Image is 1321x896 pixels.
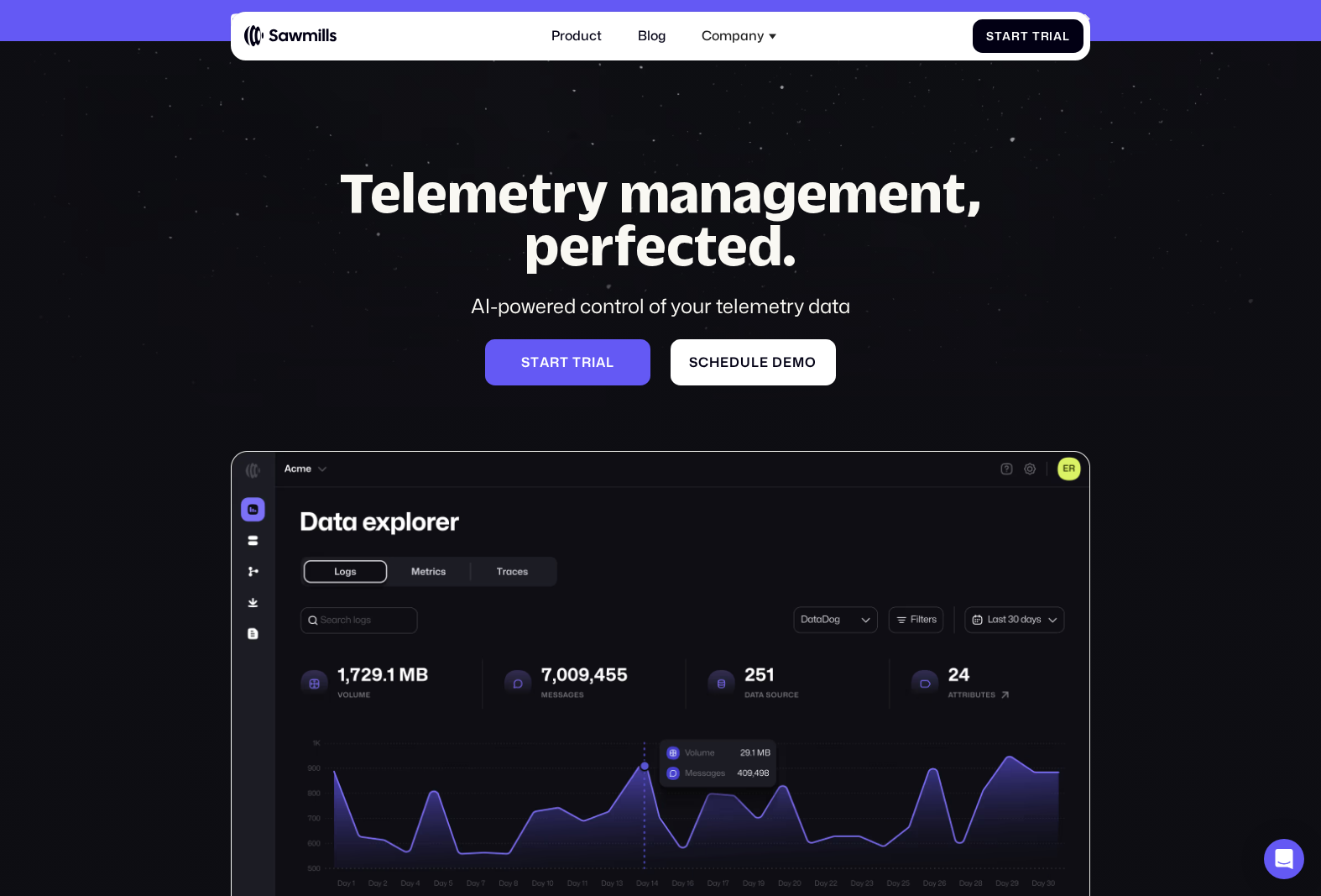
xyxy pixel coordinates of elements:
[485,339,650,385] a: Starttrial
[986,29,995,44] span: S
[560,354,569,370] span: t
[973,19,1083,53] a: StartTrial
[521,354,530,370] span: S
[689,354,698,370] span: S
[805,354,817,370] span: o
[772,354,783,370] span: d
[1063,29,1070,44] span: l
[692,18,786,54] div: Company
[698,354,709,370] span: c
[671,339,836,385] a: Scheduledemo
[709,354,720,370] span: h
[729,354,740,370] span: d
[1264,839,1304,879] div: Open Intercom Messenger
[592,354,596,370] span: i
[783,354,792,370] span: e
[1032,29,1041,44] span: T
[702,28,764,44] div: Company
[628,18,676,54] a: Blog
[596,354,606,370] span: a
[1002,29,1011,44] span: a
[1011,29,1021,44] span: r
[1041,29,1050,44] span: r
[792,354,805,370] span: m
[530,354,540,370] span: t
[606,354,614,370] span: l
[720,354,729,370] span: e
[1049,29,1053,44] span: i
[540,354,550,370] span: a
[572,354,582,370] span: t
[995,29,1003,44] span: t
[310,165,1011,272] h1: Telemetry management, perfected.
[760,354,769,370] span: e
[582,354,592,370] span: r
[740,354,751,370] span: u
[1053,29,1063,44] span: a
[310,292,1011,320] div: AI-powered control of your telemetry data
[550,354,560,370] span: r
[1021,29,1029,44] span: t
[751,354,760,370] span: l
[541,18,612,54] a: Product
